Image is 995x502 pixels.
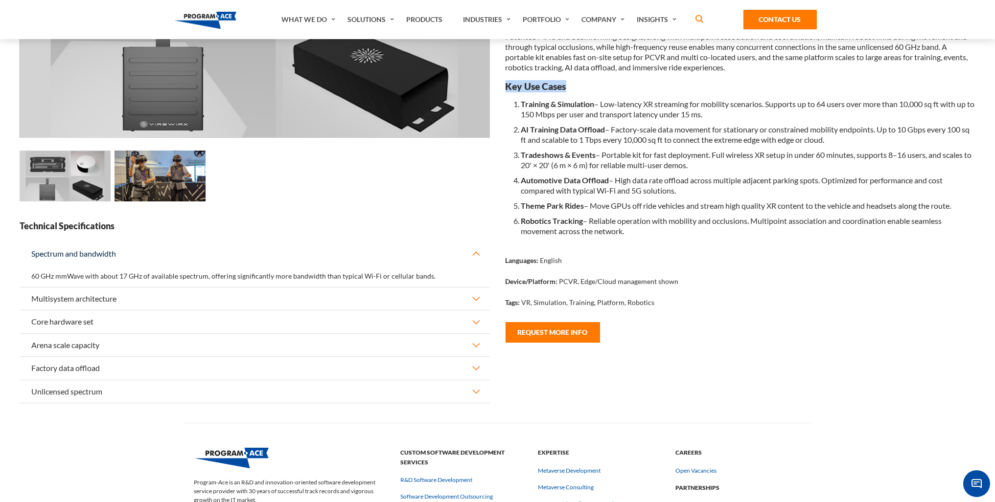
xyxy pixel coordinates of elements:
img: Program-Ace [175,12,237,29]
p: English [540,255,562,265]
button: Unlicensed spectrum [20,380,490,403]
a: Metaverse Development [538,466,601,475]
strong: Custom Software Development Services [400,448,526,467]
button: Multisystem architecture [20,287,490,310]
a: R&D Software Development [400,476,472,484]
button: Request More Info [506,322,600,343]
b: Theme Park Rides [521,201,584,210]
a: Custom Software Development Services [400,458,526,466]
img: High-Speed Portable Wireless XR Platform - Preview 0 [20,151,111,202]
a: Software Development Outsourcing [400,492,493,501]
b: Training & Simulation [521,99,595,109]
button: Spectrum and bandwidth [20,242,490,265]
p: PCVR, Edge/Cloud management shown [559,276,679,286]
strong: Careers [675,448,801,458]
b: Automotive Data Offload [521,175,609,185]
p: Patented MAC and beamforming designs, along with multipoint association and coordination, maintai... [506,31,976,72]
h3: Key Use Cases [506,80,976,92]
strong: Expertise [538,448,664,458]
button: Core hardware set [20,310,490,333]
a: Open Vacancies [675,466,717,475]
button: Arena scale capacity [20,334,490,356]
a: Metaverse Consulting [538,483,594,492]
button: Factory data offload [20,357,490,379]
b: AI Training Data Offload [521,125,605,134]
p: VR, Simulation, Training, Platform, Robotics [522,297,655,307]
li: – Portable kit for fast deployment. Full wireless XR setup in under 60 minutes, supports 8–16 use... [521,147,976,173]
strong: Tags: [506,298,520,306]
a: Expertise [538,449,664,456]
b: Tradeshows & Events [521,150,596,159]
li: – Factory-scale data movement for stationary or constrained mobility endpoints. Up to 10 Gbps eve... [521,122,976,147]
div: 60 GHz mmWave with about 17 GHz of available spectrum, offering significantly more bandwidth than... [20,265,490,287]
img: High-Speed Portable Wireless XR Platform - Preview 1 [115,151,206,202]
li: – Low-latency XR streaming for mobility scenarios. Supports up to 64 users over more than 10,000 ... [521,96,976,122]
span: Chat Widget [963,470,990,497]
strong: Technical Specifications [20,220,490,232]
a: Contact Us [743,10,817,29]
b: Robotics Tracking [521,216,583,225]
strong: Languages: [506,256,539,264]
strong: Partnerships [675,483,801,493]
img: Program-Ace [194,448,269,468]
strong: Device/Platform: [506,277,558,285]
li: – Reliable operation with mobility and occlusions. Multipoint association and coordination enable... [521,213,976,239]
li: – High data rate offload across multiple adjacent parking spots. Optimized for performance and co... [521,173,976,198]
li: – Move GPUs off ride vehicles and stream high quality XR content to the vehicle and headsets alon... [521,198,976,213]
